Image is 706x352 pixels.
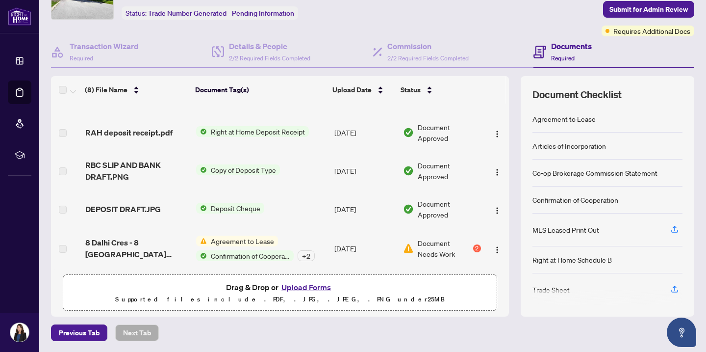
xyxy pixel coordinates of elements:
[473,244,481,252] div: 2
[418,160,481,182] span: Document Approved
[489,163,505,179] button: Logo
[196,203,264,214] button: Status IconDeposit Cheque
[229,40,310,52] h4: Details & People
[278,281,334,294] button: Upload Forms
[489,241,505,256] button: Logo
[115,325,159,341] button: Next Tab
[85,159,188,183] span: RBC SLIP AND BANK DRAFT.PNG
[330,228,399,269] td: [DATE]
[532,284,570,295] div: Trade Sheet
[551,40,592,52] h4: Documents
[298,250,315,261] div: + 2
[226,281,334,294] span: Drag & Drop or
[332,84,372,95] span: Upload Date
[613,26,690,36] span: Requires Additional Docs
[418,238,471,259] span: Document Needs Work
[387,40,469,52] h4: Commission
[493,168,501,176] img: Logo
[418,122,481,143] span: Document Approved
[532,254,612,265] div: Right at Home Schedule B
[330,190,399,228] td: [DATE]
[70,54,93,62] span: Required
[609,1,688,17] span: Submit for Admin Review
[8,7,31,26] img: logo
[207,203,264,214] span: Deposit Cheque
[69,294,491,305] p: Supported files include .PDF, .JPG, .JPEG, .PNG under 25 MB
[10,323,29,342] img: Profile Icon
[70,40,139,52] h4: Transaction Wizard
[551,54,575,62] span: Required
[85,237,188,260] span: 8 Dalhi Cres - 8 [GEOGRAPHIC_DATA] Final.pdf
[148,9,294,18] span: Trade Number Generated - Pending Information
[207,250,294,261] span: Confirmation of Cooperation
[63,275,497,311] span: Drag & Drop orUpload FormsSupported files include .PDF, .JPG, .JPEG, .PNG under25MB
[196,236,207,246] img: Status Icon
[493,130,501,138] img: Logo
[330,151,399,190] td: [DATE]
[81,76,191,104] th: (8) File Name
[207,164,280,175] span: Copy of Deposit Type
[196,164,280,175] button: Status IconCopy of Deposit Type
[489,125,505,140] button: Logo
[493,207,501,215] img: Logo
[51,325,107,341] button: Previous Tab
[532,113,596,124] div: Agreement to Lease
[403,127,414,138] img: Document Status
[603,1,694,18] button: Submit for Admin Review
[196,250,207,261] img: Status Icon
[418,198,481,220] span: Document Approved
[403,165,414,176] img: Document Status
[532,88,622,102] span: Document Checklist
[191,76,329,104] th: Document Tag(s)
[196,126,309,137] button: Status IconRight at Home Deposit Receipt
[229,54,310,62] span: 2/2 Required Fields Completed
[196,126,207,137] img: Status Icon
[85,84,127,95] span: (8) File Name
[401,84,421,95] span: Status
[489,201,505,217] button: Logo
[667,318,696,347] button: Open asap
[532,224,599,235] div: MLS Leased Print Out
[532,194,618,205] div: Confirmation of Cooperation
[122,6,298,20] div: Status:
[85,127,173,138] span: RAH deposit receipt.pdf
[207,236,278,246] span: Agreement to Lease
[387,54,469,62] span: 2/2 Required Fields Completed
[403,204,414,215] img: Document Status
[207,126,309,137] span: Right at Home Deposit Receipt
[330,114,399,151] td: [DATE]
[328,76,397,104] th: Upload Date
[403,243,414,254] img: Document Status
[196,203,207,214] img: Status Icon
[397,76,482,104] th: Status
[196,236,315,261] button: Status IconAgreement to LeaseStatus IconConfirmation of Cooperation+2
[532,167,657,178] div: Co-op Brokerage Commission Statement
[85,203,161,215] span: DEPOSIT DRAFT.JPG
[532,140,606,151] div: Articles of Incorporation
[493,246,501,254] img: Logo
[59,325,100,341] span: Previous Tab
[196,164,207,175] img: Status Icon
